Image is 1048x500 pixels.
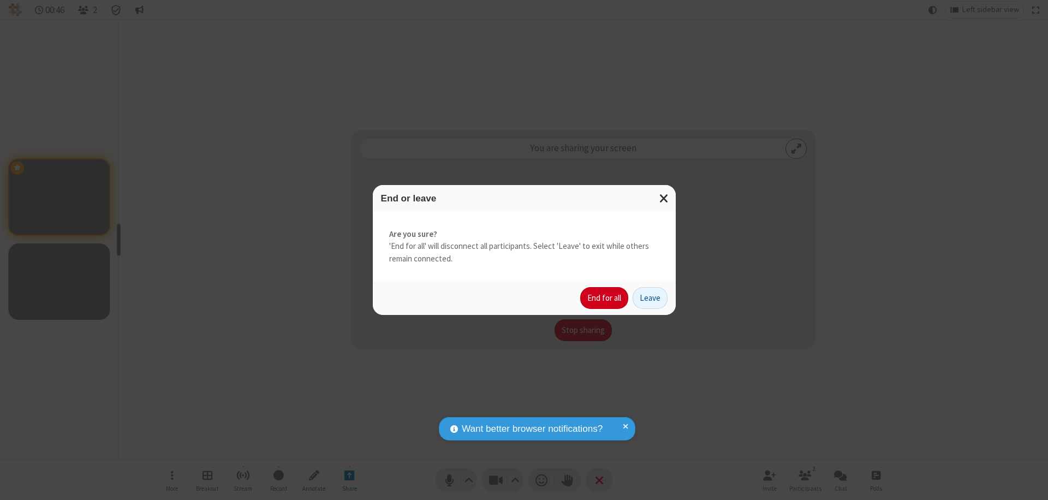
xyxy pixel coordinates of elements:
[653,185,676,212] button: Close modal
[373,212,676,282] div: 'End for all' will disconnect all participants. Select 'Leave' to exit while others remain connec...
[633,287,668,309] button: Leave
[381,193,668,204] h3: End or leave
[580,287,628,309] button: End for all
[389,228,659,241] strong: Are you sure?
[462,422,603,436] span: Want better browser notifications?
